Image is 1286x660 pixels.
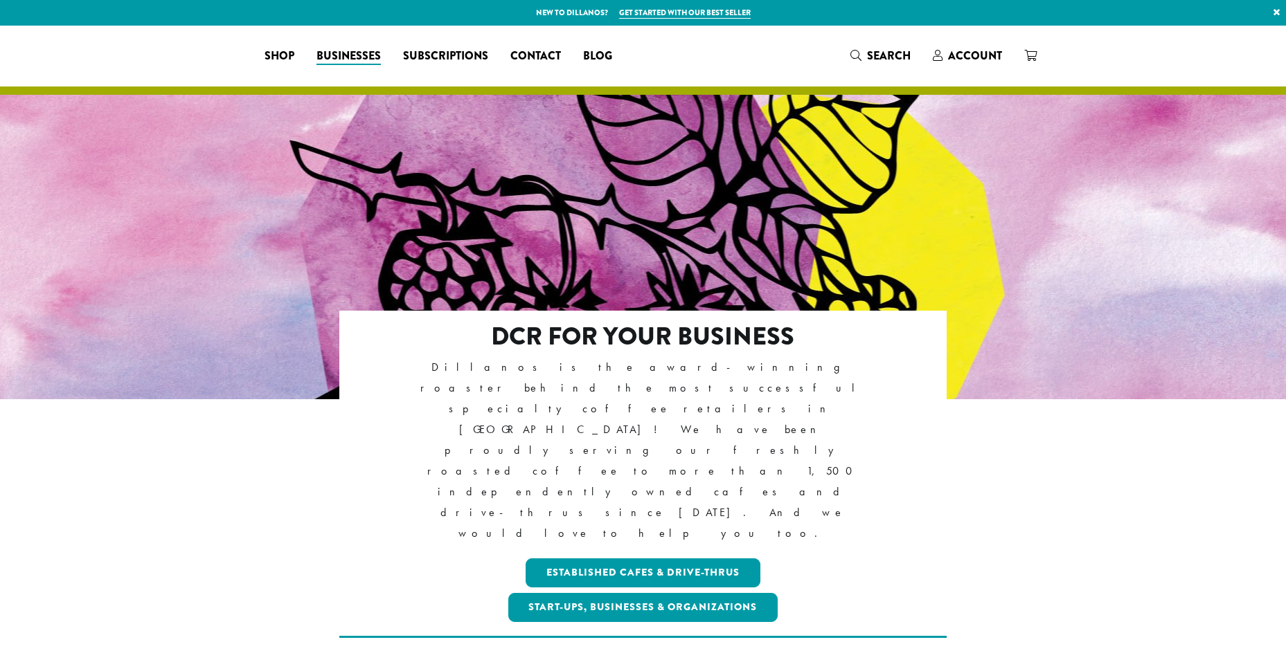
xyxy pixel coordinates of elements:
a: Get started with our best seller [619,7,751,19]
span: Blog [583,48,612,65]
p: Dillanos is the award-winning roaster behind the most successful specialty coffee retailers in [G... [399,357,887,544]
a: Shop [253,45,305,67]
span: Search [867,48,911,64]
span: Businesses [316,48,381,65]
span: Account [948,48,1002,64]
a: Start-ups, Businesses & Organizations [508,593,778,622]
a: Established Cafes & Drive-Thrus [526,558,760,587]
span: Shop [265,48,294,65]
span: Subscriptions [403,48,488,65]
h2: DCR FOR YOUR BUSINESS [399,322,887,351]
span: Contact [510,48,561,65]
a: Search [839,44,922,67]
